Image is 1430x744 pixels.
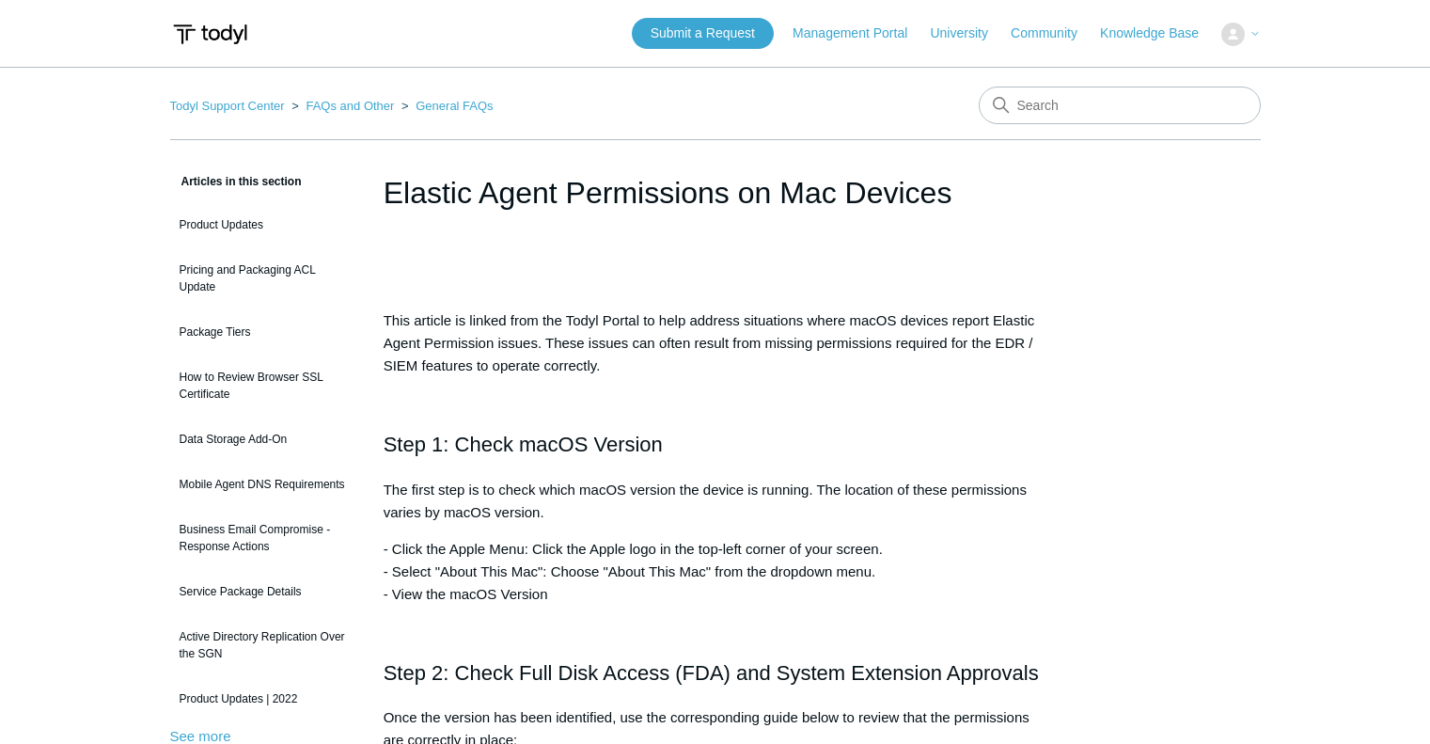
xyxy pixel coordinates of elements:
[170,359,355,412] a: How to Review Browser SSL Certificate
[170,207,355,243] a: Product Updates
[398,99,494,113] li: General FAQs
[416,99,493,113] a: General FAQs
[1011,24,1096,43] a: Community
[384,538,1047,606] p: - Click the Apple Menu: Click the Apple logo in the top-left corner of your screen. - Select "Abo...
[793,24,926,43] a: Management Portal
[384,170,1047,215] h1: Elastic Agent Permissions on Mac Devices
[170,175,302,188] span: Articles in this section
[930,24,1006,43] a: University
[170,574,355,609] a: Service Package Details
[170,421,355,457] a: Data Storage Add-On
[170,99,285,113] a: Todyl Support Center
[170,17,250,52] img: Todyl Support Center Help Center home page
[632,18,774,49] a: Submit a Request
[384,479,1047,524] p: The first step is to check which macOS version the device is running. The location of these permi...
[170,512,355,564] a: Business Email Compromise - Response Actions
[306,99,394,113] a: FAQs and Other
[170,619,355,672] a: Active Directory Replication Over the SGN
[170,728,231,744] a: See more
[384,309,1047,377] p: This article is linked from the Todyl Portal to help address situations where macOS devices repor...
[288,99,398,113] li: FAQs and Other
[170,681,355,717] a: Product Updates | 2022
[170,467,355,502] a: Mobile Agent DNS Requirements
[170,99,289,113] li: Todyl Support Center
[384,428,1047,461] h2: Step 1: Check macOS Version
[979,87,1261,124] input: Search
[1100,24,1218,43] a: Knowledge Base
[384,657,1047,689] h2: Step 2: Check Full Disk Access (FDA) and System Extension Approvals
[170,314,355,350] a: Package Tiers
[170,252,355,305] a: Pricing and Packaging ACL Update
